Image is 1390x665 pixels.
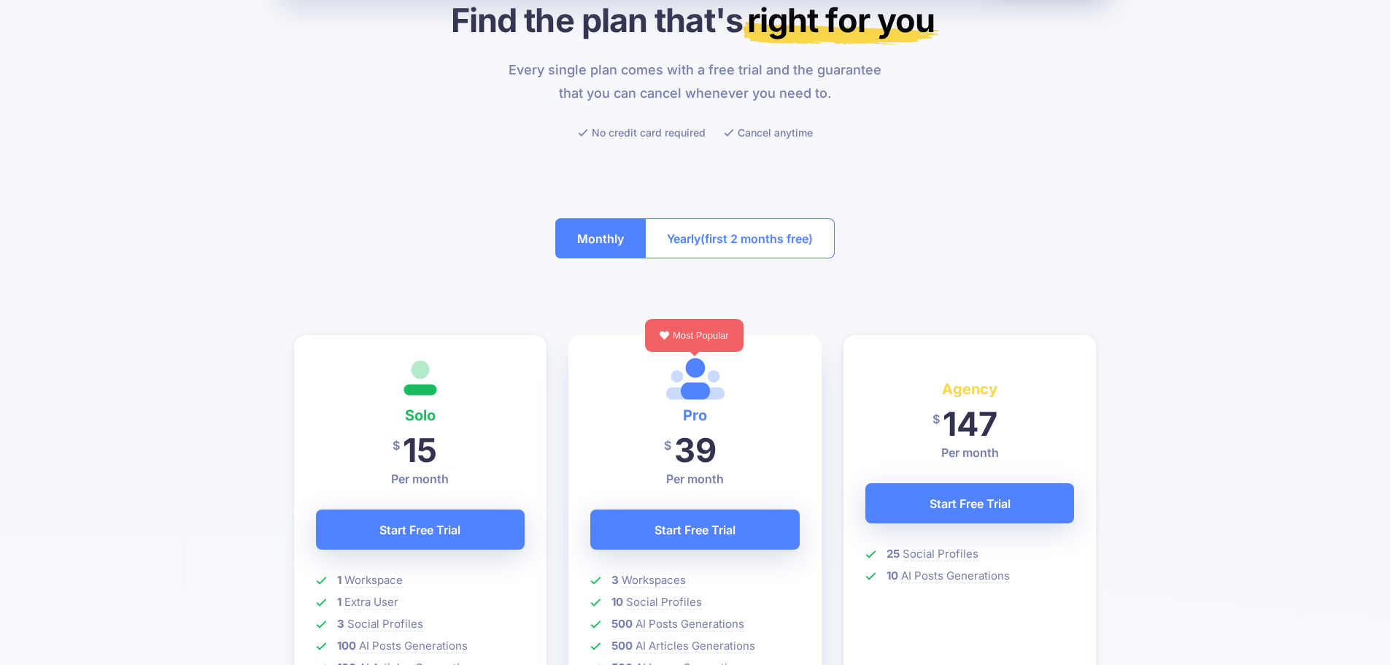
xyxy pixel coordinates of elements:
[865,377,1075,401] h4: Agency
[590,510,800,550] a: Start Free Trial
[622,573,686,588] span: Workspaces
[578,123,706,142] li: No credit card required
[611,595,623,609] b: 10
[337,617,344,631] b: 3
[611,639,633,653] b: 500
[664,429,671,462] span: $
[316,510,525,550] a: Start Free Trial
[901,569,1010,583] span: AI Posts Generations
[636,639,755,653] span: AI Articles Generations
[344,573,403,588] span: Workspace
[865,444,1075,461] p: Per month
[933,403,940,436] span: $
[500,58,890,105] p: Every single plan comes with a free trial and the guarantee that you can cancel whenever you need...
[636,617,744,631] span: AI Posts Generations
[393,429,400,462] span: $
[903,547,978,561] span: Social Profiles
[626,595,702,610] span: Social Profiles
[344,595,398,610] span: Extra User
[887,569,898,583] b: 10
[316,470,525,488] p: Per month
[337,595,341,609] b: 1
[611,617,633,631] b: 500
[590,404,800,427] h4: Pro
[347,617,423,631] span: Social Profiles
[316,404,525,427] h4: Solo
[611,573,619,587] b: 3
[590,470,800,488] p: Per month
[645,218,835,258] button: Yearly(first 2 months free)
[645,319,744,352] div: Most Popular
[724,123,813,142] li: Cancel anytime
[337,639,356,653] b: 100
[943,404,997,444] span: 147
[359,639,468,653] span: AI Posts Generations
[674,430,717,470] span: 39
[337,573,341,587] b: 1
[403,430,437,470] span: 15
[700,227,813,250] span: (first 2 months free)
[555,218,646,258] button: Monthly
[865,483,1075,523] a: Start Free Trial
[887,547,900,561] b: 25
